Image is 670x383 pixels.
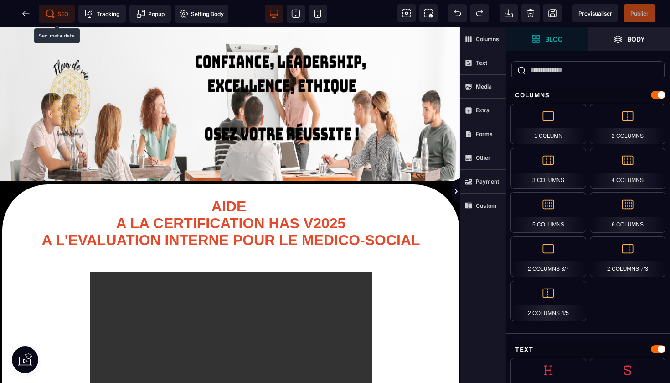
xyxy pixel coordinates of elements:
[510,236,586,277] div: 2 Columns 3/7
[136,9,165,18] span: Popup
[476,131,493,137] strong: Forms
[510,192,586,233] div: 5 Columns
[476,202,496,209] strong: Custom
[476,59,487,66] strong: Text
[590,236,665,277] div: 2 Columns 7/3
[506,341,670,358] div: Text
[419,4,438,22] span: Screenshot
[179,9,224,18] span: Setting Body
[590,104,665,144] div: 2 Columns
[2,171,459,226] h1: AIDE A LA CERTIFICATION HAS V2025 A L'EVALUATION INTERNE POUR LE MEDICO-SOCIAL
[630,10,649,17] span: Publier
[545,36,562,42] strong: Bloc
[588,27,670,51] span: Open Layer Manager
[510,281,586,321] div: 2 Columns 4/5
[476,107,490,114] strong: Extra
[476,36,499,42] strong: Columns
[590,148,665,189] div: 4 Columns
[85,9,119,18] span: Tracking
[590,192,665,233] div: 6 Columns
[510,104,586,144] div: 1 Column
[510,148,586,189] div: 3 Columns
[578,10,612,17] span: Previsualiser
[572,4,618,22] span: Preview
[397,4,416,22] span: View components
[46,9,68,18] span: SEO
[506,27,588,51] span: Open Blocks
[627,36,645,42] strong: Body
[476,178,499,185] strong: Payment
[476,83,492,90] strong: Media
[506,87,670,104] div: Columns
[476,154,490,161] strong: Other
